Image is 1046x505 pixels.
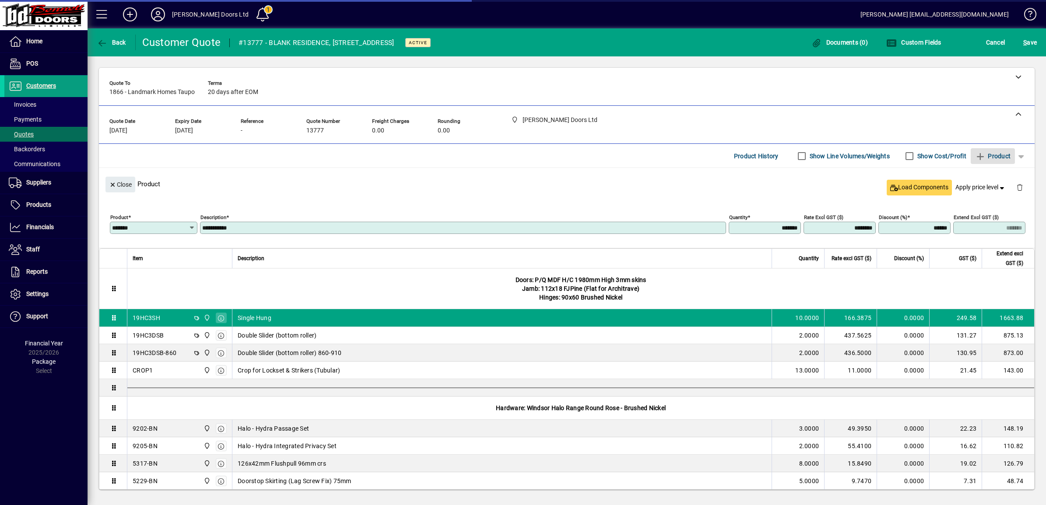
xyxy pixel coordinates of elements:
td: 7.31 [929,472,982,490]
span: 5.0000 [799,477,819,485]
mat-label: Product [110,214,128,220]
td: 0.0000 [877,362,929,379]
span: Financial Year [25,340,63,347]
span: Description [238,254,264,263]
span: 8.0000 [799,459,819,468]
td: 21.45 [929,362,982,379]
div: CROP1 [133,366,153,375]
span: 1866 - Landmark Homes Taupo [109,89,195,96]
span: GST ($) [959,254,976,263]
div: 19HC3SH [133,313,160,322]
a: Products [4,194,88,216]
button: Load Components [887,180,952,195]
td: 1663.88 [982,309,1034,327]
a: Suppliers [4,172,88,194]
span: Financials [26,223,54,230]
div: 5229-BN [133,477,158,485]
span: Load Components [890,183,948,192]
td: 19.02 [929,455,982,472]
div: 166.3875 [830,313,871,322]
div: 436.5000 [830,348,871,357]
td: 873.00 [982,344,1034,362]
span: Custom Fields [886,39,941,46]
a: Reports [4,261,88,283]
span: Single Hung [238,313,271,322]
span: 10.0000 [795,313,819,322]
div: 9205-BN [133,442,158,450]
button: Profile [144,7,172,22]
a: Financials [4,216,88,238]
span: Support [26,313,48,320]
span: Active [409,40,427,45]
span: Backorders [9,146,45,153]
span: Bennett Doors Ltd [201,366,211,375]
mat-label: Rate excl GST ($) [804,214,843,220]
div: #13777 - BLANK RESIDENCE, [STREET_ADDRESS] [239,36,394,50]
span: Payments [9,116,42,123]
span: 2.0000 [799,348,819,357]
span: 126x42mm Flushpull 96mm crs [238,459,326,468]
div: Customer Quote [142,35,221,49]
div: 15.8490 [830,459,871,468]
a: Invoices [4,97,88,112]
span: Quotes [9,131,34,138]
td: 126.79 [982,455,1034,472]
span: POS [26,60,38,67]
div: [PERSON_NAME] Doors Ltd [172,7,249,21]
span: Home [26,38,42,45]
div: 9.7470 [830,477,871,485]
button: Add [116,7,144,22]
span: Suppliers [26,179,51,186]
span: Products [26,201,51,208]
button: Apply price level [952,180,1010,195]
td: 0.0000 [877,437,929,455]
span: Invoices [9,101,36,108]
a: Knowledge Base [1018,2,1035,30]
td: 0.0000 [877,327,929,344]
a: POS [4,53,88,75]
span: Staff [26,246,40,253]
span: Product History [734,149,779,163]
app-page-header-button: Delete [1009,183,1030,191]
td: 0.0000 [877,344,929,362]
span: Package [32,358,56,365]
div: 9202-BN [133,424,158,433]
td: 143.00 [982,362,1034,379]
span: Product [975,149,1011,163]
mat-label: Extend excl GST ($) [954,214,999,220]
span: Discount (%) [894,254,924,263]
span: 3.0000 [799,424,819,433]
span: Bennett Doors Ltd [201,348,211,358]
span: 2.0000 [799,442,819,450]
span: Halo - Hydra Passage Set [238,424,309,433]
span: Extend excl GST ($) [987,249,1023,268]
span: Rate excl GST ($) [832,254,871,263]
a: Support [4,306,88,327]
button: Close [105,177,135,192]
span: Quantity [799,254,819,263]
div: 49.3950 [830,424,871,433]
div: 437.5625 [830,331,871,340]
td: 0.0000 [877,420,929,437]
td: 875.13 [982,327,1034,344]
td: 131.27 [929,327,982,344]
span: Apply price level [955,183,1006,192]
span: Bennett Doors Ltd [201,331,211,340]
span: Settings [26,290,49,297]
a: Backorders [4,142,88,157]
div: [PERSON_NAME] [EMAIL_ADDRESS][DOMAIN_NAME] [860,7,1009,21]
mat-label: Discount (%) [879,214,907,220]
div: 5317-BN [133,459,158,468]
label: Show Line Volumes/Weights [808,152,890,160]
div: Hardware: Windsor Halo Range Round Rose - Brushed Nickel [127,397,1034,419]
span: Customers [26,82,56,89]
span: Reports [26,268,48,275]
span: Bennett Doors Ltd [201,476,211,486]
span: 13.0000 [795,366,819,375]
button: Product History [730,148,782,164]
td: 16.62 [929,437,982,455]
td: 148.19 [982,420,1034,437]
div: 55.4100 [830,442,871,450]
span: Bennett Doors Ltd [201,459,211,468]
a: Quotes [4,127,88,142]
